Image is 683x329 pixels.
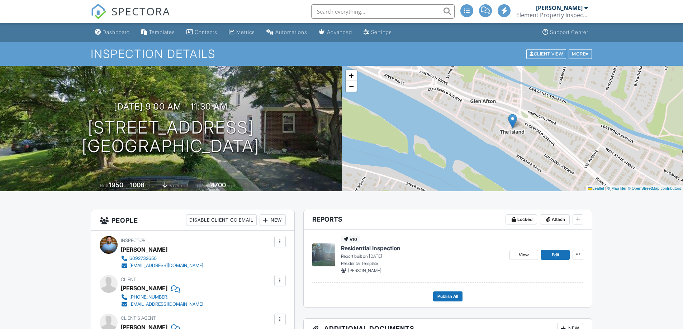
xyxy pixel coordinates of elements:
[264,26,310,39] a: Automations (Basic)
[526,51,568,56] a: Client View
[103,29,130,35] div: Dashboard
[129,294,169,300] div: [PHONE_NUMBER]
[149,29,175,35] div: Templates
[121,301,203,308] a: [EMAIL_ADDRESS][DOMAIN_NAME]
[186,214,257,226] div: Disable Client CC Email
[349,82,354,91] span: −
[121,294,203,301] a: [PHONE_NUMBER]
[346,81,357,92] a: Zoom out
[129,256,157,261] div: 6092732650
[121,255,203,262] a: 6092732650
[92,26,133,39] a: Dashboard
[536,4,583,11] div: [PERSON_NAME]
[121,315,156,321] span: Client's Agent
[109,181,123,189] div: 1950
[121,277,136,282] span: Client
[121,238,146,243] span: Inspector
[91,10,170,25] a: SPECTORA
[195,29,217,35] div: Contacts
[361,26,395,39] a: Settings
[516,11,588,19] div: Element Property Inspections
[100,183,108,188] span: Built
[114,102,228,111] h3: [DATE] 9:00 am - 11:30 am
[146,183,156,188] span: sq. ft.
[91,4,106,19] img: The Best Home Inspection Software - Spectora
[138,26,178,39] a: Templates
[275,29,307,35] div: Automations
[628,186,681,190] a: © OpenStreetMap contributors
[311,4,455,19] input: Search everything...
[569,49,592,59] div: More
[82,118,260,156] h1: [STREET_ADDRESS] [GEOGRAPHIC_DATA]
[121,283,167,294] div: [PERSON_NAME]
[91,210,294,231] h3: People
[184,26,220,39] a: Contacts
[121,262,203,269] a: [EMAIL_ADDRESS][DOMAIN_NAME]
[349,71,354,80] span: +
[526,49,566,59] div: Client View
[550,29,588,35] div: Support Center
[130,181,144,189] div: 1008
[112,4,170,19] span: SPECTORA
[371,29,392,35] div: Settings
[540,26,591,39] a: Support Center
[316,26,355,39] a: Advanced
[327,29,352,35] div: Advanced
[226,26,258,39] a: Metrics
[605,186,606,190] span: |
[129,301,203,307] div: [EMAIL_ADDRESS][DOMAIN_NAME]
[227,183,236,188] span: sq.ft.
[91,48,593,60] h1: Inspection Details
[607,186,627,190] a: © MapTiler
[588,186,604,190] a: Leaflet
[195,183,210,188] span: Lot Size
[211,181,226,189] div: 4700
[129,263,203,268] div: [EMAIL_ADDRESS][DOMAIN_NAME]
[346,70,357,81] a: Zoom in
[236,29,255,35] div: Metrics
[260,214,286,226] div: New
[121,244,167,255] div: [PERSON_NAME]
[169,183,188,188] span: basement
[508,114,517,129] img: Marker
